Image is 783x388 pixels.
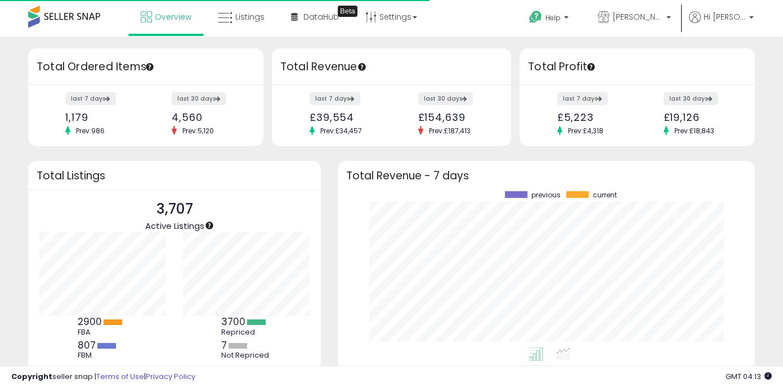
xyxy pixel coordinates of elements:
[37,172,312,180] h3: Total Listings
[37,59,255,75] h3: Total Ordered Items
[520,2,580,37] a: Help
[96,371,144,382] a: Terms of Use
[78,328,128,337] div: FBA
[78,315,102,328] b: 2900
[155,11,191,22] span: Overview
[689,11,754,37] a: Hi [PERSON_NAME]
[310,92,360,105] label: last 7 days
[528,59,746,75] h3: Total Profit
[562,126,609,136] span: Prev: £4,318
[235,11,265,22] span: Listings
[593,191,617,199] span: current
[418,92,473,105] label: last 30 days
[11,371,52,382] strong: Copyright
[664,92,718,105] label: last 30 days
[221,339,227,352] b: 7
[586,62,596,72] div: Tooltip anchor
[338,6,357,17] div: Tooltip anchor
[557,92,608,105] label: last 7 days
[172,111,243,123] div: 4,560
[177,126,220,136] span: Prev: 5,120
[545,13,561,22] span: Help
[664,111,735,123] div: £19,126
[70,126,110,136] span: Prev: 986
[145,198,204,220] p: 3,707
[221,328,272,337] div: Repriced
[221,315,245,328] b: 3700
[172,92,226,105] label: last 30 days
[78,339,96,352] b: 807
[557,111,629,123] div: £5,223
[531,191,561,199] span: previous
[145,220,204,232] span: Active Listings
[145,62,155,72] div: Tooltip anchor
[346,172,746,180] h3: Total Revenue - 7 days
[78,351,128,360] div: FBM
[423,126,476,136] span: Prev: £187,413
[65,111,137,123] div: 1,179
[11,372,195,382] div: seller snap | |
[669,126,720,136] span: Prev: £18,843
[146,371,195,382] a: Privacy Policy
[204,220,214,231] div: Tooltip anchor
[221,351,272,360] div: Not Repriced
[280,59,503,75] h3: Total Revenue
[315,126,368,136] span: Prev: £34,457
[303,11,339,22] span: DataHub
[726,371,772,382] span: 2025-09-11 04:13 GMT
[529,10,543,24] i: Get Help
[418,111,492,123] div: £154,639
[65,92,116,105] label: last 7 days
[310,111,383,123] div: £39,554
[357,62,367,72] div: Tooltip anchor
[704,11,746,22] span: Hi [PERSON_NAME]
[612,11,663,22] span: [PERSON_NAME]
